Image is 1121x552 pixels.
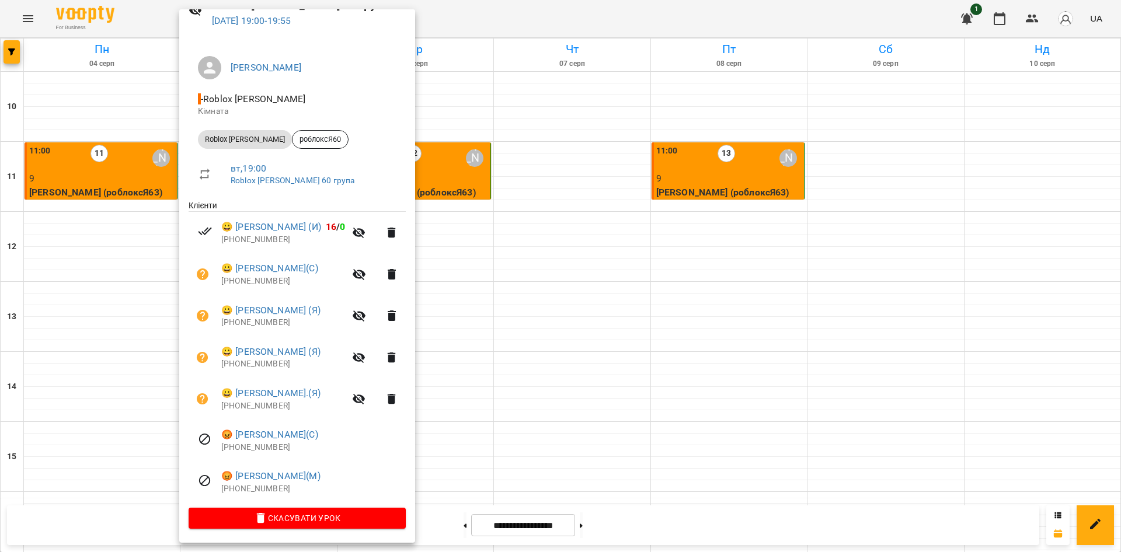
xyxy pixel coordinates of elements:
[221,345,321,359] a: 😀 [PERSON_NAME] (Я)
[198,224,212,238] svg: Візит сплачено
[221,400,345,412] p: [PHONE_NUMBER]
[212,15,291,26] a: [DATE] 19:00-19:55
[221,442,406,453] p: [PHONE_NUMBER]
[293,134,348,145] span: роблоксЯ60
[221,483,406,495] p: [PHONE_NUMBER]
[221,275,345,287] p: [PHONE_NUMBER]
[189,344,217,372] button: Візит ще не сплачено. Додати оплату?
[292,130,349,149] div: роблоксЯ60
[231,176,354,185] a: Roblox [PERSON_NAME] 60 група
[221,261,318,275] a: 😀 [PERSON_NAME](С)
[326,221,336,232] span: 16
[189,385,217,413] button: Візит ще не сплачено. Додати оплату?
[340,221,345,232] span: 0
[198,134,292,145] span: Roblox [PERSON_NAME]
[231,62,301,73] a: [PERSON_NAME]
[221,386,321,400] a: 😀 [PERSON_NAME].(Я)
[221,428,318,442] a: 😡 [PERSON_NAME](С)
[221,220,321,234] a: 😀 [PERSON_NAME] (И)
[221,358,345,370] p: [PHONE_NUMBER]
[221,303,321,317] a: 😀 [PERSON_NAME] (Я)
[221,234,345,246] p: [PHONE_NUMBER]
[198,432,212,446] svg: Візит скасовано
[231,163,266,174] a: вт , 19:00
[221,469,321,483] a: 😡 [PERSON_NAME](М)
[221,317,345,329] p: [PHONE_NUMBER]
[326,221,346,232] b: /
[198,511,396,525] span: Скасувати Урок
[198,474,212,488] svg: Візит скасовано
[189,200,406,508] ul: Клієнти
[189,260,217,288] button: Візит ще не сплачено. Додати оплату?
[189,302,217,330] button: Візит ще не сплачено. Додати оплату?
[198,93,308,104] span: - Roblox [PERSON_NAME]
[189,508,406,529] button: Скасувати Урок
[198,106,396,117] p: Кімната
